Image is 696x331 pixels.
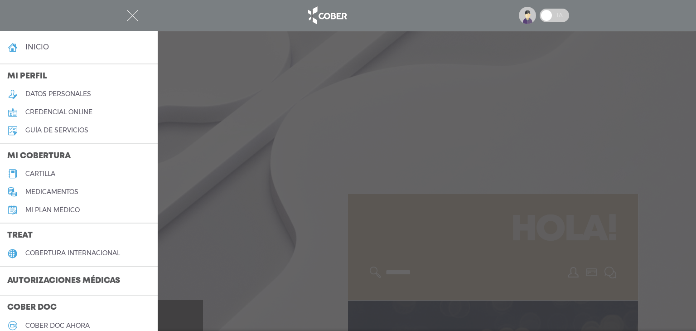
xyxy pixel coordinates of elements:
[25,249,120,257] h5: cobertura internacional
[25,43,49,51] h4: inicio
[127,10,138,21] img: Cober_menu-close-white.svg
[519,7,536,24] img: profile-placeholder.svg
[25,206,80,214] h5: Mi plan médico
[25,170,55,178] h5: cartilla
[25,188,78,196] h5: medicamentos
[25,108,92,116] h5: credencial online
[25,90,91,98] h5: datos personales
[25,127,88,134] h5: guía de servicios
[25,322,90,330] h5: Cober doc ahora
[303,5,351,26] img: logo_cober_home-white.png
